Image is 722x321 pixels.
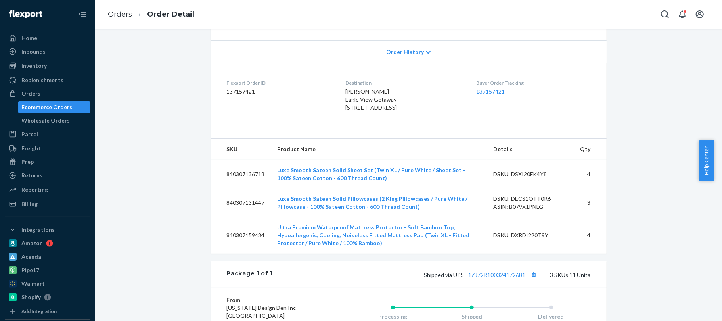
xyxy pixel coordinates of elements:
dt: Buyer Order Tracking [476,79,590,86]
button: Open account menu [692,6,708,22]
a: Pipe17 [5,264,90,277]
a: Add Integration [5,307,90,316]
a: Acenda [5,250,90,263]
td: 3 [574,188,607,217]
div: Shipped [432,313,511,321]
a: Billing [5,198,90,210]
div: Ecommerce Orders [22,103,73,111]
a: Luxe Smooth Sateen Solid Sheet Set (Twin XL / Pure White / Sheet Set - 100% Sateen Cotton - 600 T... [278,167,465,181]
div: Delivered [511,313,591,321]
div: 3 SKUs 11 Units [273,269,590,280]
a: Freight [5,142,90,155]
th: Qty [574,139,607,160]
div: Reporting [21,186,48,194]
button: Close Navigation [75,6,90,22]
a: Returns [5,169,90,182]
a: Orders [5,87,90,100]
div: Amazon [21,239,43,247]
button: Copy tracking number [529,269,539,280]
a: 137157421 [476,88,505,95]
td: 840307131447 [211,188,271,217]
a: Ultra Premium Waterproof Mattress Protector - Soft Bamboo Top, Hypoallergenic, Cooling, Noiseless... [278,224,470,246]
a: 1ZJ72R100324172681 [469,271,526,278]
td: 840307136718 [211,160,271,189]
div: Package 1 of 1 [227,269,273,280]
td: 4 [574,160,607,189]
a: Walmart [5,277,90,290]
a: Order Detail [147,10,194,19]
button: Open notifications [674,6,690,22]
th: Product Name [271,139,487,160]
div: Inventory [21,62,47,70]
a: Amazon [5,237,90,250]
div: Acenda [21,253,41,261]
ol: breadcrumbs [102,3,201,26]
a: Wholesale Orders [18,114,91,127]
a: Replenishments [5,74,90,86]
dt: From [227,296,322,304]
div: Home [21,34,37,42]
div: DSKU: DXRDI220T9Y [493,231,568,239]
span: Order History [386,48,424,56]
a: Shopify [5,291,90,304]
div: Parcel [21,130,38,138]
div: Replenishments [21,76,63,84]
div: Pipe17 [21,266,39,274]
button: Open Search Box [657,6,673,22]
span: [US_STATE] Design Den Inc [GEOGRAPHIC_DATA] [227,304,296,319]
a: Home [5,32,90,44]
div: ASIN: B079X1PNLG [493,203,568,211]
div: DSKU: DSXI20FK4Y8 [493,170,568,178]
div: Billing [21,200,38,208]
button: Integrations [5,223,90,236]
span: Shipped via UPS [424,271,539,278]
td: 4 [574,217,607,254]
a: Luxe Smooth Sateen Solid Pillowcases (2 King Pillowcases / Pure White / Pillowcase - 100% Sateen ... [278,195,468,210]
span: [PERSON_NAME] Eagle View Getaway [STREET_ADDRESS] [345,88,397,111]
div: Shopify [21,293,41,301]
a: Parcel [5,128,90,140]
div: Returns [21,171,42,179]
dt: Destination [345,79,463,86]
div: Walmart [21,280,45,288]
a: Prep [5,156,90,168]
img: Flexport logo [9,10,42,18]
div: Inbounds [21,48,46,56]
th: SKU [211,139,271,160]
th: Details [487,139,574,160]
dt: Flexport Order ID [227,79,333,86]
div: Wholesale Orders [22,117,70,125]
td: 840307159434 [211,217,271,254]
a: Ecommerce Orders [18,101,91,113]
div: Prep [21,158,34,166]
a: Reporting [5,183,90,196]
button: Help Center [699,140,714,181]
div: Add Integration [21,308,57,315]
div: Orders [21,90,40,98]
div: Integrations [21,226,55,234]
div: Processing [353,313,433,321]
div: Freight [21,144,41,152]
a: Inventory [5,60,90,72]
a: Orders [108,10,132,19]
a: Inbounds [5,45,90,58]
dd: 137157421 [227,88,333,96]
div: DSKU: DECS1OTT0R6 [493,195,568,203]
